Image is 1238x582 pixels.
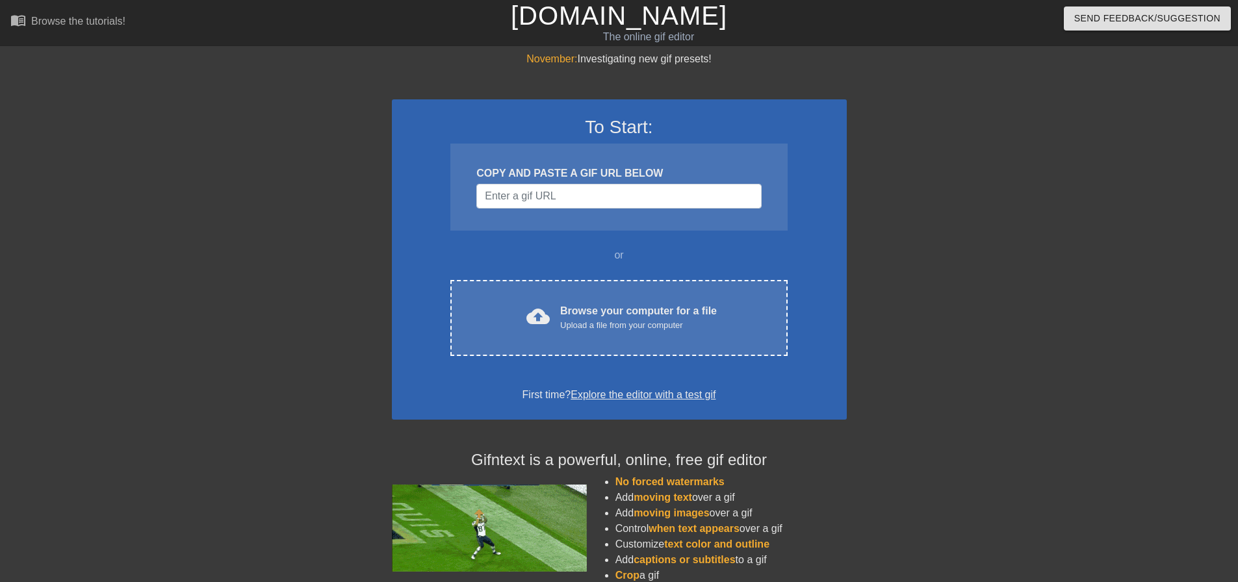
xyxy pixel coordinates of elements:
h3: To Start: [409,116,830,138]
span: when text appears [649,523,740,534]
span: captions or subtitles [634,554,735,565]
span: text color and outline [664,538,769,550]
span: Crop [615,570,639,581]
span: menu_book [10,12,26,28]
li: Add to a gif [615,552,847,568]
a: Explore the editor with a test gif [571,389,716,400]
span: moving text [634,492,692,503]
div: Investigating new gif presets! [392,51,847,67]
button: Send Feedback/Suggestion [1064,6,1231,31]
div: First time? [409,387,830,403]
li: Add over a gif [615,490,847,505]
input: Username [476,184,761,209]
div: COPY AND PASTE A GIF URL BELOW [476,166,761,181]
a: Browse the tutorials! [10,12,125,32]
span: Send Feedback/Suggestion [1074,10,1220,27]
span: cloud_upload [526,305,550,328]
span: No forced watermarks [615,476,725,487]
div: Browse the tutorials! [31,16,125,27]
span: moving images [634,507,709,518]
img: football_small.gif [392,485,587,572]
div: The online gif editor [419,29,878,45]
div: or [426,247,813,263]
li: Customize [615,537,847,552]
div: Upload a file from your computer [560,319,717,332]
div: Browse your computer for a file [560,303,717,332]
a: [DOMAIN_NAME] [511,1,727,30]
h4: Gifntext is a powerful, online, free gif editor [392,451,847,470]
li: Control over a gif [615,521,847,537]
span: November: [526,53,577,64]
li: Add over a gif [615,505,847,521]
